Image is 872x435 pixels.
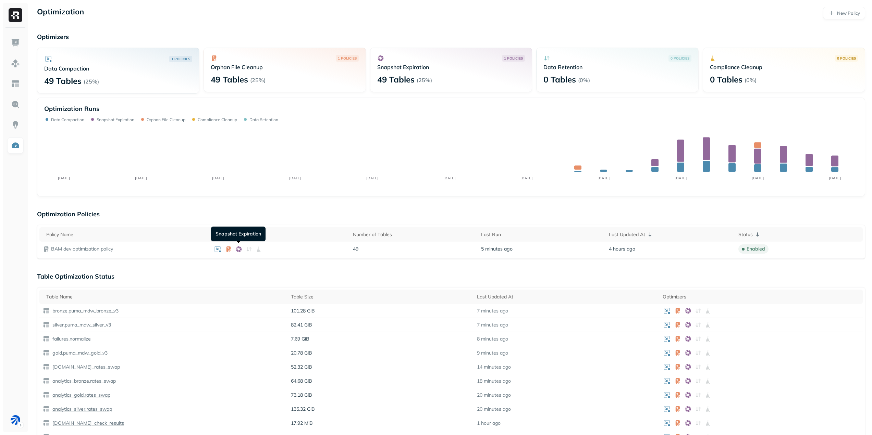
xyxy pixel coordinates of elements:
p: Data Compaction [51,117,84,122]
p: 7 minutes ago [477,322,508,328]
p: 20 minutes ago [477,392,511,398]
tspan: [DATE] [289,176,301,180]
p: 49 Tables [377,74,415,85]
div: Snapshot Expiration [211,227,266,241]
p: Orphan File Cleanup [147,117,185,122]
p: 0 POLICIES [837,56,856,61]
img: table [43,378,50,384]
p: gold.puma_mdw_gold_v3 [51,350,108,356]
span: 4 hours ago [609,246,635,252]
a: analytics_silver.rates_swap [50,406,112,412]
p: 135.32 GiB [291,406,470,412]
p: 8 minutes ago [477,336,508,342]
a: analytics_bronze.rates_swap [50,378,116,384]
div: Table Size [291,294,470,300]
p: [DOMAIN_NAME]_check_results [51,420,124,426]
p: ( 25% ) [250,77,266,84]
div: Table Name [46,294,284,300]
a: New Policy [823,7,865,19]
tspan: [DATE] [212,176,224,180]
div: Last Run [481,231,602,238]
img: table [43,363,50,370]
p: failures.normalize [51,336,91,342]
img: Optimization [11,141,20,150]
div: Status [738,230,859,239]
p: 49 Tables [44,75,82,86]
p: Data Compaction [44,65,192,72]
p: Snapshot Expiration [97,117,134,122]
p: analytics_bronze.rates_swap [51,378,116,384]
p: 7.69 GiB [291,336,470,342]
p: Snapshot Expiration [377,64,525,71]
a: silver.puma_mdw_silver_v3 [50,322,111,328]
p: Data Retention [543,64,691,71]
p: ( 0% ) [578,77,590,84]
p: 1 POLICIES [338,56,357,61]
p: 20.78 GiB [291,350,470,356]
p: 52.32 GiB [291,364,470,370]
p: 1 POLICIES [171,56,190,62]
div: Policy Name [46,231,207,238]
tspan: [DATE] [135,176,147,180]
a: BAM dev optimization policy [51,246,113,252]
a: failures.normalize [50,336,91,342]
p: ( 25% ) [417,77,432,84]
p: 14 minutes ago [477,364,511,370]
p: 18 minutes ago [477,378,511,384]
p: Orphan File Cleanup [211,64,359,71]
tspan: [DATE] [752,176,764,180]
img: table [43,307,50,314]
img: table [43,420,50,426]
tspan: [DATE] [598,176,610,180]
p: Data Retention [249,117,278,122]
tspan: [DATE] [520,176,532,180]
img: table [43,406,50,412]
img: table [43,321,50,328]
img: Insights [11,120,20,129]
p: Optimizers [37,33,865,41]
p: 0 Tables [710,74,742,85]
p: 101.28 GiB [291,308,470,314]
a: gold.puma_mdw_gold_v3 [50,350,108,356]
img: Assets [11,59,20,68]
div: Last Updated At [609,230,732,239]
tspan: [DATE] [829,176,841,180]
p: enabled [747,246,765,252]
p: 64.68 GiB [291,378,470,384]
img: Asset Explorer [11,79,20,88]
img: table [43,392,50,398]
p: 82.41 GiB [291,322,470,328]
img: Query Explorer [11,100,20,109]
span: 5 minutes ago [481,246,513,252]
img: Dashboard [11,38,20,47]
p: 17.92 MiB [291,420,470,426]
p: 1 hour ago [477,420,501,426]
img: table [43,335,50,342]
p: 0 Tables [543,74,576,85]
p: ( 25% ) [84,78,99,85]
p: analytics_silver.rates_swap [51,406,112,412]
a: bronze.puma_mdw_bronze_v3 [50,308,119,314]
tspan: [DATE] [443,176,455,180]
a: [DOMAIN_NAME]_check_results [50,420,124,426]
p: silver.puma_mdw_silver_v3 [51,322,111,328]
p: Compliance Cleanup [710,64,858,71]
img: BAM Dev [11,415,20,425]
img: Ryft [9,8,22,22]
div: Number of Tables [353,231,474,238]
p: bronze.puma_mdw_bronze_v3 [51,308,119,314]
tspan: [DATE] [366,176,378,180]
div: Optimizers [663,294,859,300]
a: [DOMAIN_NAME]_rates_swap [50,364,120,370]
p: 7 minutes ago [477,308,508,314]
p: 0 POLICIES [671,56,689,61]
p: analytics_gold.rates_swap [51,392,110,398]
p: 9 minutes ago [477,350,508,356]
p: Optimization [37,7,84,19]
p: 49 Tables [211,74,248,85]
p: 73.18 GiB [291,392,470,398]
p: Compliance Cleanup [198,117,237,122]
p: Optimization Policies [37,210,865,218]
p: [DOMAIN_NAME]_rates_swap [51,364,120,370]
p: Table Optimization Status [37,272,865,280]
